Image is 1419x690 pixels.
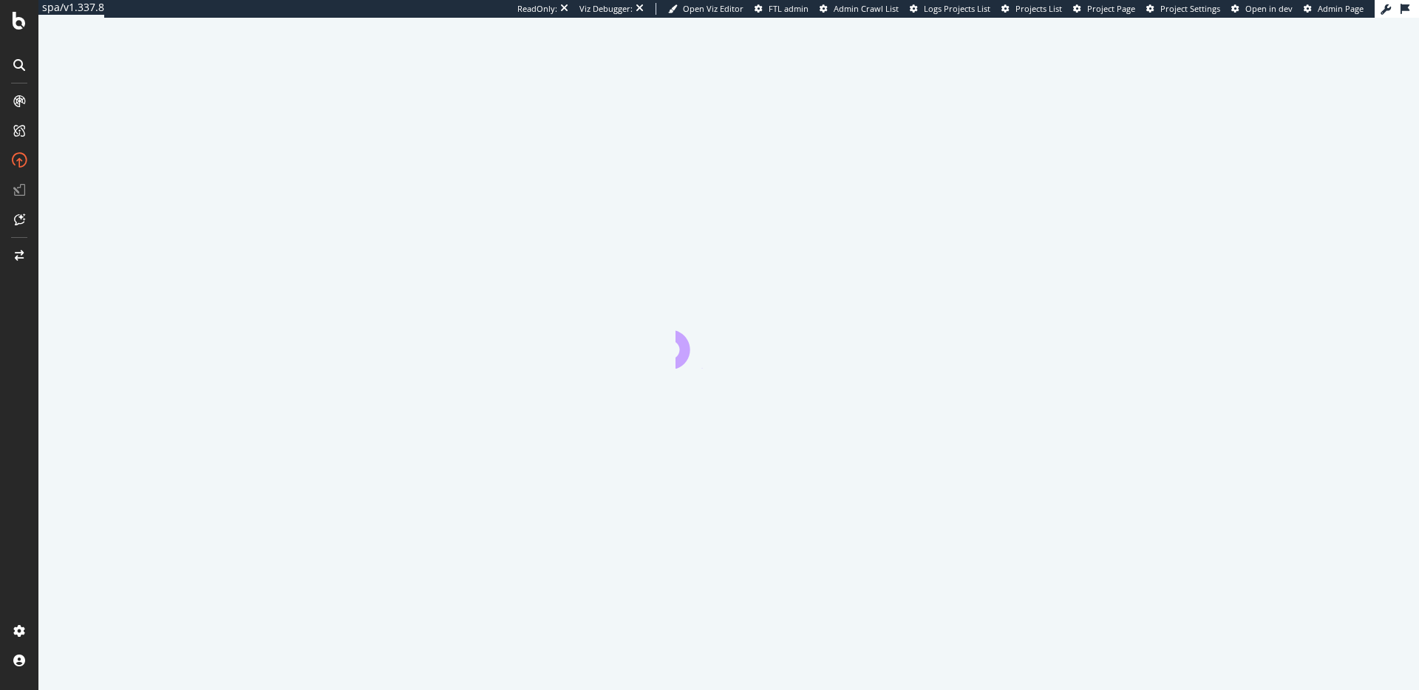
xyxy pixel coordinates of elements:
a: Open in dev [1231,3,1293,15]
a: Admin Crawl List [820,3,899,15]
div: ReadOnly: [517,3,557,15]
span: Open Viz Editor [683,3,743,14]
a: Admin Page [1304,3,1364,15]
a: Projects List [1001,3,1062,15]
a: Project Page [1073,3,1135,15]
span: Admin Crawl List [834,3,899,14]
span: Projects List [1015,3,1062,14]
a: FTL admin [755,3,809,15]
span: Open in dev [1245,3,1293,14]
span: Logs Projects List [924,3,990,14]
span: Project Settings [1160,3,1220,14]
span: Project Page [1087,3,1135,14]
div: Viz Debugger: [579,3,633,15]
a: Project Settings [1146,3,1220,15]
span: Admin Page [1318,3,1364,14]
a: Open Viz Editor [668,3,743,15]
span: FTL admin [769,3,809,14]
div: animation [676,315,782,369]
a: Logs Projects List [910,3,990,15]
